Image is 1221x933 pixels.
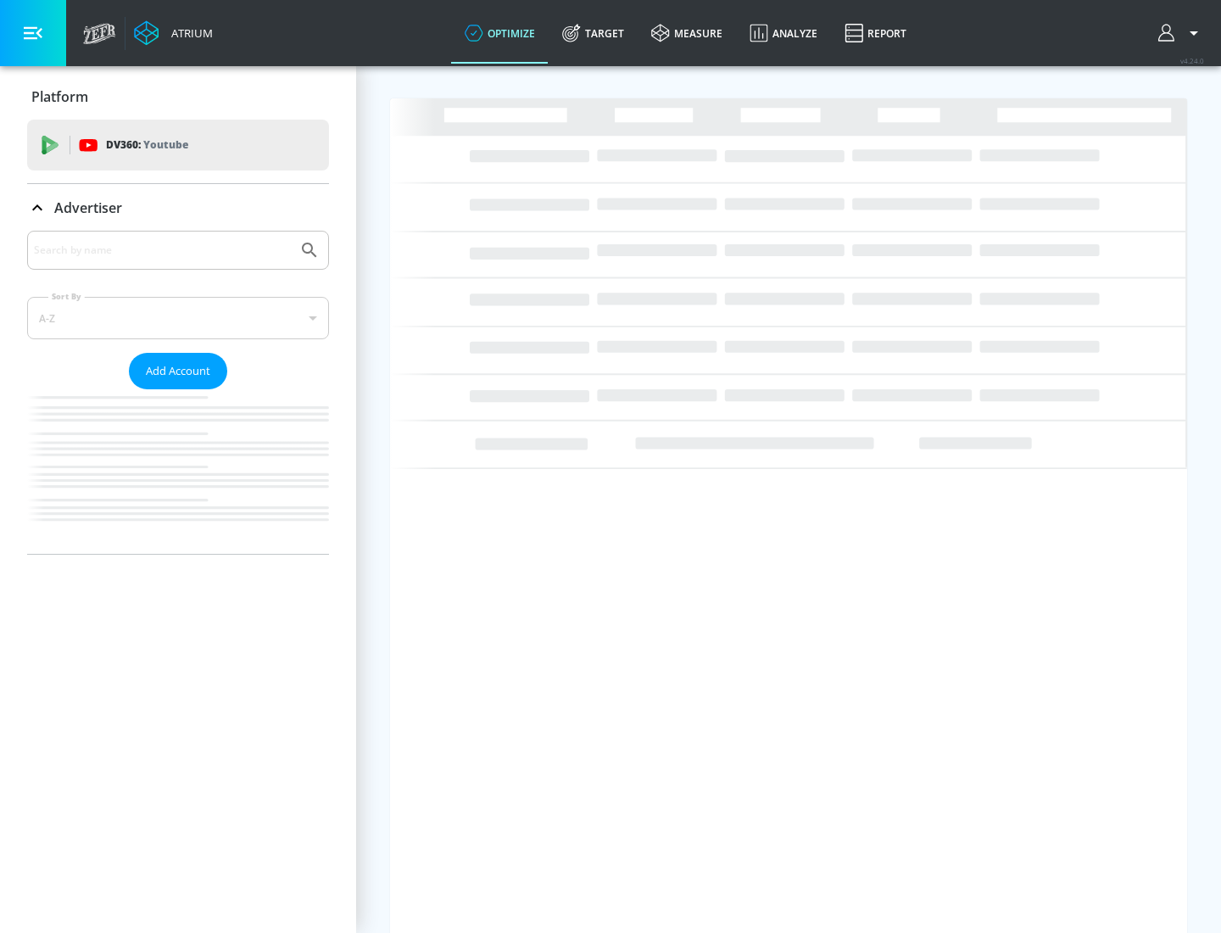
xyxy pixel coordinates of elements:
a: Analyze [736,3,831,64]
p: DV360: [106,136,188,154]
button: Add Account [129,353,227,389]
div: Advertiser [27,184,329,232]
label: Sort By [48,291,85,302]
nav: list of Advertiser [27,389,329,554]
p: Youtube [143,136,188,154]
div: Atrium [164,25,213,41]
p: Platform [31,87,88,106]
div: Platform [27,73,329,120]
a: Atrium [134,20,213,46]
a: measure [638,3,736,64]
span: Add Account [146,361,210,381]
a: Target [549,3,638,64]
div: DV360: Youtube [27,120,329,170]
div: A-Z [27,297,329,339]
div: Advertiser [27,231,329,554]
a: Report [831,3,920,64]
input: Search by name [34,239,291,261]
span: v 4.24.0 [1180,56,1204,65]
p: Advertiser [54,198,122,217]
a: optimize [451,3,549,64]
